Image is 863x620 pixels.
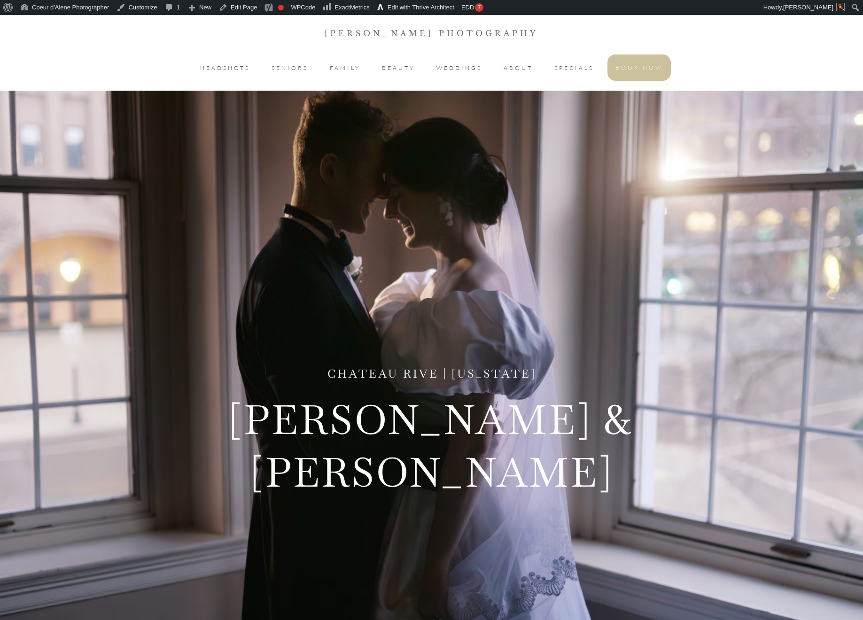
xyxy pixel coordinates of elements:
span: [PERSON_NAME] & [PERSON_NAME] [230,394,633,498]
div: 7 [475,3,483,12]
a: SENIORS [272,62,308,74]
a: SPECIALS [554,62,594,74]
p: [PERSON_NAME] Photography [150,27,713,40]
a: ABOUT [504,62,533,74]
a: HEADSHOTS [200,62,250,74]
a: FAMILY [330,62,360,74]
a: BEAUTY [382,62,415,74]
span: Chateau Rive | [US_STATE] [327,366,536,381]
span: [PERSON_NAME] [783,4,833,11]
a: BOOK NOW [615,62,663,73]
a: WEDDINGS [436,62,482,74]
div: Focus keyphrase not set [278,5,284,10]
